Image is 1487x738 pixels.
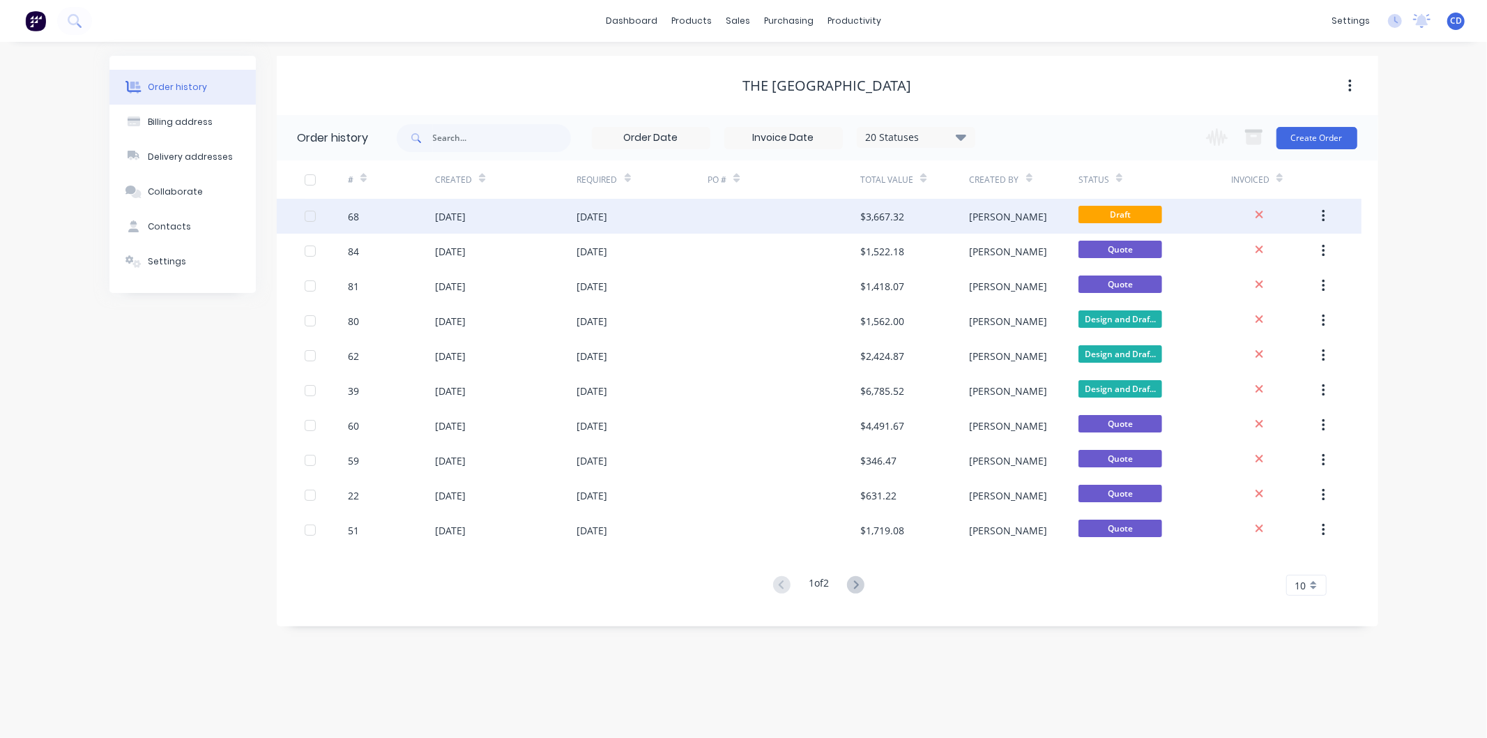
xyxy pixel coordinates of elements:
div: 39 [348,384,359,398]
div: [DATE] [577,349,608,363]
button: Contacts [109,209,256,244]
div: # [348,160,435,199]
div: 60 [348,419,359,433]
div: 68 [348,209,359,224]
div: Status [1078,160,1231,199]
span: Design and Draf... [1078,310,1162,328]
div: Delivery addresses [148,151,233,163]
span: Quote [1078,276,1162,293]
div: [PERSON_NAME] [970,453,1048,468]
div: [DATE] [435,314,466,329]
div: [DATE] [435,279,466,294]
div: [DATE] [435,419,466,433]
span: 10 [1295,578,1306,593]
div: [PERSON_NAME] [970,488,1048,503]
div: Created [435,160,577,199]
input: Order Date [593,128,710,149]
button: Billing address [109,105,256,140]
div: Settings [148,255,186,268]
div: [PERSON_NAME] [970,523,1048,538]
div: Required [577,160,708,199]
span: Design and Draf... [1078,380,1162,398]
button: Collaborate [109,174,256,209]
span: Quote [1078,241,1162,258]
div: [DATE] [435,384,466,398]
div: [DATE] [577,419,608,433]
div: Created By [970,160,1078,199]
div: Status [1078,174,1109,186]
div: [DATE] [435,453,466,468]
div: [PERSON_NAME] [970,384,1048,398]
div: [PERSON_NAME] [970,279,1048,294]
div: 20 Statuses [857,130,975,145]
a: dashboard [599,10,664,31]
div: Required [577,174,618,186]
div: [DATE] [577,314,608,329]
div: PO # [708,160,860,199]
img: Factory [25,10,46,31]
div: [DATE] [435,488,466,503]
div: 22 [348,488,359,503]
div: products [664,10,719,31]
div: [PERSON_NAME] [970,419,1048,433]
div: $2,424.87 [860,349,904,363]
div: $1,562.00 [860,314,904,329]
div: [DATE] [577,523,608,538]
span: Quote [1078,450,1162,467]
div: Order history [298,130,369,146]
div: Billing address [148,116,213,128]
div: [PERSON_NAME] [970,314,1048,329]
button: Settings [109,244,256,279]
div: productivity [821,10,888,31]
div: sales [719,10,757,31]
div: 1 of 2 [809,575,829,596]
input: Invoice Date [725,128,842,149]
div: 81 [348,279,359,294]
div: Order history [148,81,207,93]
div: PO # [708,174,726,186]
div: $1,418.07 [860,279,904,294]
span: Draft [1078,206,1162,223]
button: Order history [109,70,256,105]
input: Search... [433,124,571,152]
button: Delivery addresses [109,140,256,174]
div: Total Value [860,174,913,186]
div: 59 [348,453,359,468]
div: $1,719.08 [860,523,904,538]
div: [PERSON_NAME] [970,349,1048,363]
div: $1,522.18 [860,244,904,259]
div: The [GEOGRAPHIC_DATA] [743,77,912,94]
div: Invoiced [1231,174,1269,186]
div: # [348,174,353,186]
div: Created By [970,174,1019,186]
span: CD [1450,15,1462,27]
span: Quote [1078,520,1162,537]
div: purchasing [757,10,821,31]
button: Create Order [1276,127,1357,149]
div: [DATE] [435,349,466,363]
div: 51 [348,523,359,538]
span: Quote [1078,415,1162,432]
div: [DATE] [435,523,466,538]
div: 80 [348,314,359,329]
div: settings [1325,10,1377,31]
span: Design and Draf... [1078,345,1162,363]
div: [DATE] [577,384,608,398]
div: [DATE] [577,453,608,468]
div: $3,667.32 [860,209,904,224]
div: [DATE] [577,488,608,503]
div: $631.22 [860,488,897,503]
div: [DATE] [435,209,466,224]
div: $6,785.52 [860,384,904,398]
div: 62 [348,349,359,363]
div: $346.47 [860,453,897,468]
span: Quote [1078,485,1162,502]
div: [DATE] [435,244,466,259]
div: Total Value [860,160,969,199]
div: [DATE] [577,279,608,294]
div: 84 [348,244,359,259]
div: [PERSON_NAME] [970,209,1048,224]
div: Created [435,174,472,186]
div: Invoiced [1231,160,1318,199]
div: [DATE] [577,209,608,224]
